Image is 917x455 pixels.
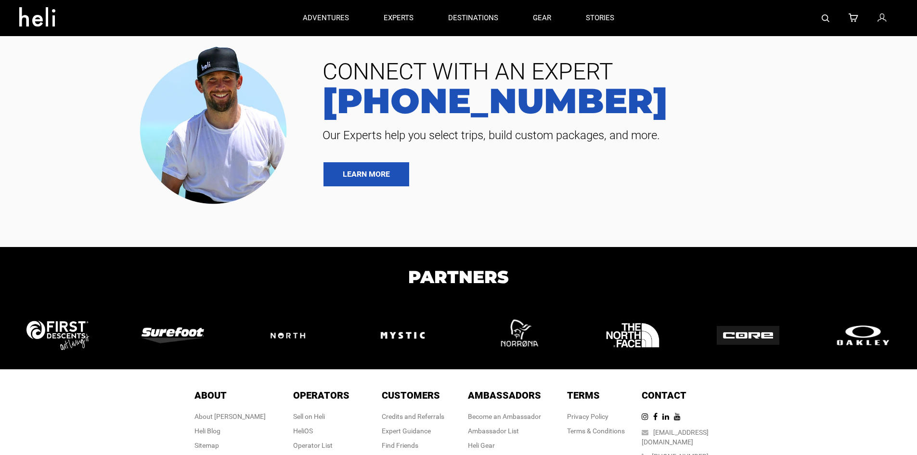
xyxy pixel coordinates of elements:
[315,128,903,143] span: Our Experts help you select trips, build custom packages, and more.
[642,390,686,401] span: Contact
[315,60,903,83] span: CONNECT WITH AN EXPERT
[194,441,266,450] div: Sitemap
[303,13,349,23] p: adventures
[832,323,894,348] img: logo
[257,319,319,352] img: logo
[382,390,440,401] span: Customers
[194,390,227,401] span: About
[717,326,779,345] img: logo
[142,327,204,343] img: logo
[26,321,89,350] img: logo
[603,305,663,365] img: logo
[488,305,548,365] img: logo
[448,13,498,23] p: destinations
[382,441,444,450] div: Find Friends
[315,83,903,118] a: [PHONE_NUMBER]
[293,427,313,435] a: HeliOS
[132,39,301,208] img: contact our team
[468,442,495,449] a: Heli Gear
[384,13,413,23] p: experts
[194,412,266,421] div: About [PERSON_NAME]
[567,413,608,420] a: Privacy Policy
[567,390,600,401] span: Terms
[468,426,541,436] div: Ambassador List
[468,413,541,420] a: Become an Ambassador
[382,413,444,420] a: Credits and Referrals
[323,162,409,186] a: LEARN MORE
[567,427,625,435] a: Terms & Conditions
[293,441,349,450] div: Operator List
[293,412,349,421] div: Sell on Heli
[822,14,829,22] img: search-bar-icon.svg
[382,427,431,435] a: Expert Guidance
[194,427,220,435] a: Heli Blog
[373,305,433,365] img: logo
[642,429,709,446] a: [EMAIL_ADDRESS][DOMAIN_NAME]
[293,390,349,401] span: Operators
[468,390,541,401] span: Ambassadors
